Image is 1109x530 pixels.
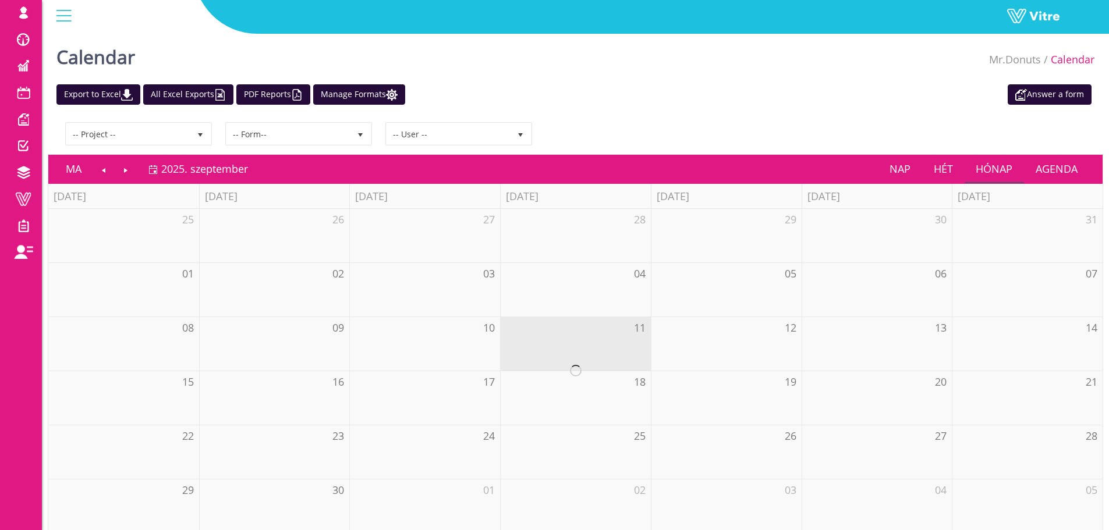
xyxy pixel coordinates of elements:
[952,184,1103,209] th: [DATE]
[965,155,1025,182] a: Hónap
[922,155,965,182] a: Hét
[48,184,199,209] th: [DATE]
[510,123,531,144] span: select
[350,123,371,144] span: select
[386,89,398,101] img: cal_settings.png
[56,84,140,105] a: Export to Excel
[651,184,802,209] th: [DATE]
[54,155,93,182] a: Ma
[121,89,133,101] img: cal_download.png
[199,184,350,209] th: [DATE]
[291,89,303,101] img: cal_pdf.png
[1008,84,1092,105] a: Answer a form
[802,184,952,209] th: [DATE]
[878,155,922,182] a: nap
[1041,52,1094,67] li: Calendar
[313,84,405,105] a: Manage Formats
[143,84,233,105] a: All Excel Exports
[1024,155,1089,182] a: Agenda
[214,89,226,101] img: cal_excel.png
[500,184,651,209] th: [DATE]
[190,123,211,144] span: select
[148,155,248,182] a: 2025. szeptember
[93,155,115,182] a: Previous
[56,29,135,79] h1: Calendar
[115,155,137,182] a: Next
[236,84,310,105] a: PDF Reports
[989,52,1041,66] a: Mr.Donuts
[349,184,500,209] th: [DATE]
[161,162,248,176] span: 2025. szeptember
[387,123,510,144] span: -- User --
[66,123,190,144] span: -- Project --
[226,123,350,144] span: -- Form--
[1015,89,1027,101] img: appointment_white2.png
